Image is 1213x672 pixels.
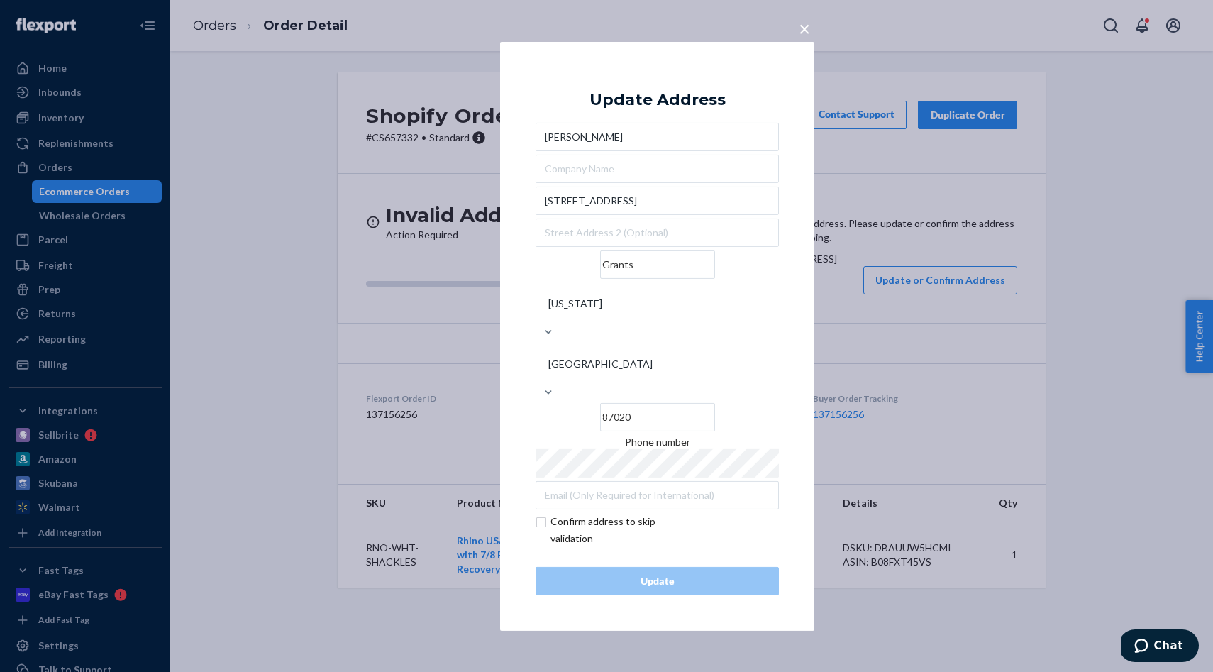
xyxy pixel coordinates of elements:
[600,250,715,279] input: City
[536,187,779,215] input: Street Address
[548,297,602,311] div: [US_STATE]
[547,290,548,318] input: [US_STATE]
[589,91,726,108] div: Update Address
[548,357,653,371] div: [GEOGRAPHIC_DATA]
[1121,629,1199,665] iframe: Opens a widget where you can chat to one of our agents
[799,16,810,40] span: ×
[600,403,715,431] input: ZIP Code
[547,350,548,378] input: [GEOGRAPHIC_DATA]
[536,219,779,247] input: Street Address 2 (Optional)
[536,123,779,151] input: First & Last Name
[548,574,767,588] div: Update
[536,567,779,595] button: Update
[536,155,779,183] input: Company Name
[536,481,779,509] input: Email (Only Required for International)
[625,436,690,448] span: Phone number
